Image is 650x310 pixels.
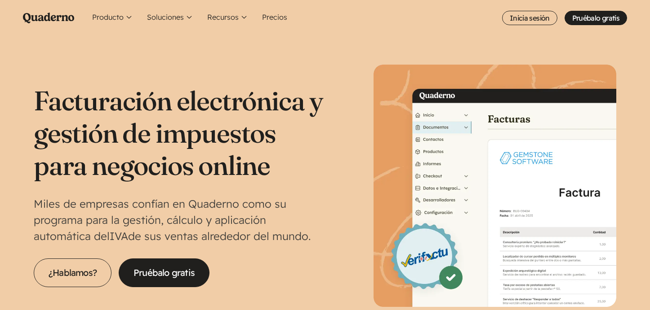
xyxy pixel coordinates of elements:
a: Pruébalo gratis [565,11,627,25]
a: Inicia sesión [502,11,557,25]
p: Miles de empresas confían en Quaderno como su programa para la gestión, cálculo y aplicación auto... [34,196,325,244]
a: Pruébalo gratis [119,258,209,287]
abbr: Impuesto sobre el Valor Añadido [110,229,128,243]
h1: Facturación electrónica y gestión de impuestos para negocios online [34,84,325,181]
img: Interfaz de Quaderno mostrando la página Factura con el distintivo Verifactu [374,65,616,307]
a: ¿Hablamos? [34,258,111,287]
